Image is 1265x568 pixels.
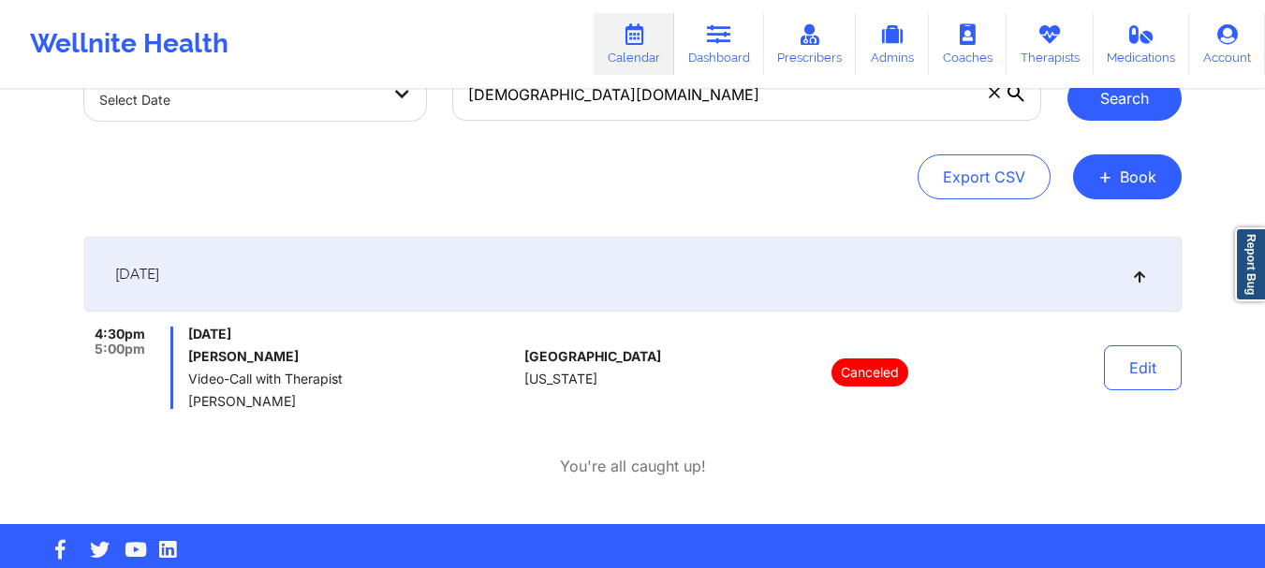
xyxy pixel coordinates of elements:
span: [DATE] [188,327,517,342]
span: + [1098,171,1112,182]
input: Search by patient email [452,68,1040,121]
span: [DATE] [115,265,159,284]
button: Edit [1104,345,1182,390]
button: +Book [1073,154,1182,199]
button: Search [1067,76,1182,121]
a: Prescribers [764,13,857,75]
a: Calendar [594,13,674,75]
button: Export CSV [918,154,1051,199]
a: Admins [856,13,929,75]
a: Coaches [929,13,1007,75]
a: Dashboard [674,13,764,75]
a: Report Bug [1235,227,1265,301]
h6: [PERSON_NAME] [188,349,517,364]
span: [PERSON_NAME] [188,394,517,409]
span: [US_STATE] [524,371,597,386]
a: Therapists [1007,13,1094,75]
span: [GEOGRAPHIC_DATA] [524,349,661,364]
a: Medications [1094,13,1190,75]
a: Account [1189,13,1265,75]
span: Video-Call with Therapist [188,371,517,386]
p: Canceled [831,358,908,386]
span: 4:30pm [95,327,145,342]
span: 5:00pm [95,342,145,357]
p: You're all caught up! [560,456,706,477]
